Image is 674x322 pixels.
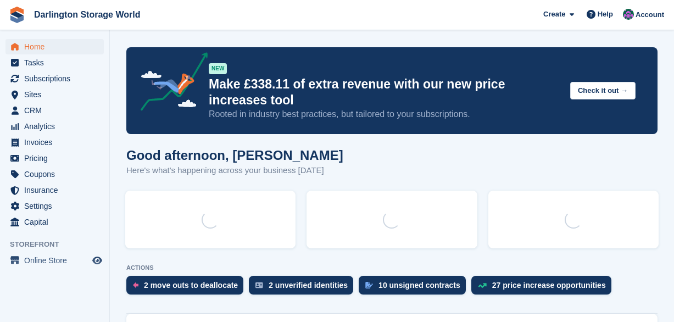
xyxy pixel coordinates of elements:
div: 2 move outs to deallocate [144,281,238,290]
a: menu [5,39,104,54]
img: verify_identity-adf6edd0f0f0b5bbfe63781bf79b02c33cf7c696d77639b501bdc392416b5a36.svg [255,282,263,288]
a: 2 unverified identities [249,276,359,300]
a: menu [5,87,104,102]
img: stora-icon-8386f47178a22dfd0bd8f6a31ec36ba5ce8667c1dd55bd0f319d3a0aa187defe.svg [9,7,25,23]
span: Capital [24,214,90,230]
span: Home [24,39,90,54]
div: 10 unsigned contracts [378,281,460,290]
p: Rooted in industry best practices, but tailored to your subscriptions. [209,108,561,120]
img: Janine Watson [623,9,634,20]
span: Insurance [24,182,90,198]
span: Settings [24,198,90,214]
img: price_increase_opportunities-93ffe204e8149a01c8c9dc8f82e8f89637d9d84a8eef4429ea346261dce0b2c0.svg [478,283,487,288]
a: menu [5,166,104,182]
span: Create [543,9,565,20]
h1: Good afternoon, [PERSON_NAME] [126,148,343,163]
span: Analytics [24,119,90,134]
span: Subscriptions [24,71,90,86]
a: 10 unsigned contracts [359,276,471,300]
span: Coupons [24,166,90,182]
button: Check it out → [570,82,636,100]
span: Sites [24,87,90,102]
a: menu [5,119,104,134]
div: 2 unverified identities [269,281,348,290]
span: Invoices [24,135,90,150]
a: menu [5,71,104,86]
p: ACTIONS [126,264,658,271]
a: menu [5,151,104,166]
div: NEW [209,63,227,74]
a: Preview store [91,254,104,267]
img: price-adjustments-announcement-icon-8257ccfd72463d97f412b2fc003d46551f7dbcb40ab6d574587a9cd5c0d94... [131,52,208,115]
a: menu [5,103,104,118]
p: Here's what's happening across your business [DATE] [126,164,343,177]
div: 27 price increase opportunities [492,281,606,290]
a: menu [5,55,104,70]
span: CRM [24,103,90,118]
span: Account [636,9,664,20]
a: menu [5,253,104,268]
a: 27 price increase opportunities [471,276,617,300]
span: Tasks [24,55,90,70]
a: menu [5,135,104,150]
span: Pricing [24,151,90,166]
img: contract_signature_icon-13c848040528278c33f63329250d36e43548de30e8caae1d1a13099fd9432cc5.svg [365,282,373,288]
a: menu [5,198,104,214]
span: Online Store [24,253,90,268]
span: Help [598,9,613,20]
p: Make £338.11 of extra revenue with our new price increases tool [209,76,561,108]
a: menu [5,214,104,230]
a: Darlington Storage World [30,5,144,24]
a: 2 move outs to deallocate [126,276,249,300]
img: move_outs_to_deallocate_icon-f764333ba52eb49d3ac5e1228854f67142a1ed5810a6f6cc68b1a99e826820c5.svg [133,282,138,288]
a: menu [5,182,104,198]
span: Storefront [10,239,109,250]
